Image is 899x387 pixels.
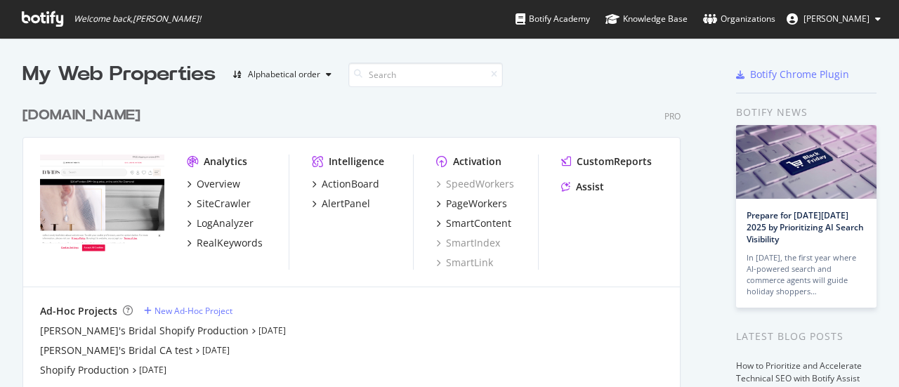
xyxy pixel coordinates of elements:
[576,180,604,194] div: Assist
[258,324,286,336] a: [DATE]
[187,177,240,191] a: Overview
[197,236,263,250] div: RealKeywords
[40,155,164,254] img: davidsbridal.com
[322,197,370,211] div: AlertPanel
[202,344,230,356] a: [DATE]
[803,13,870,25] span: Brahma Darapaneni
[436,197,507,211] a: PageWorkers
[605,12,688,26] div: Knowledge Base
[736,329,877,344] div: Latest Blog Posts
[329,155,384,169] div: Intelligence
[74,13,201,25] span: Welcome back, [PERSON_NAME] !
[187,197,251,211] a: SiteCrawler
[187,216,254,230] a: LogAnalyzer
[22,60,216,88] div: My Web Properties
[446,216,511,230] div: SmartContent
[40,324,249,338] a: [PERSON_NAME]'s Bridal Shopify Production
[446,197,507,211] div: PageWorkers
[22,105,146,126] a: [DOMAIN_NAME]
[40,304,117,318] div: Ad-Hoc Projects
[436,177,514,191] a: SpeedWorkers
[736,67,849,81] a: Botify Chrome Plugin
[775,8,892,30] button: [PERSON_NAME]
[736,125,877,199] img: Prepare for Black Friday 2025 by Prioritizing AI Search Visibility
[453,155,501,169] div: Activation
[187,236,263,250] a: RealKeywords
[747,252,866,297] div: In [DATE], the first year where AI-powered search and commerce agents will guide holiday shoppers…
[664,110,681,122] div: Pro
[248,70,320,79] div: Alphabetical order
[747,209,864,245] a: Prepare for [DATE][DATE] 2025 by Prioritizing AI Search Visibility
[155,305,232,317] div: New Ad-Hoc Project
[204,155,247,169] div: Analytics
[348,63,503,87] input: Search
[312,197,370,211] a: AlertPanel
[144,305,232,317] a: New Ad-Hoc Project
[561,180,604,194] a: Assist
[736,360,862,384] a: How to Prioritize and Accelerate Technical SEO with Botify Assist
[197,197,251,211] div: SiteCrawler
[736,105,877,120] div: Botify news
[436,256,493,270] a: SmartLink
[227,63,337,86] button: Alphabetical order
[197,216,254,230] div: LogAnalyzer
[436,236,500,250] a: SmartIndex
[312,177,379,191] a: ActionBoard
[516,12,590,26] div: Botify Academy
[322,177,379,191] div: ActionBoard
[197,177,240,191] div: Overview
[139,364,166,376] a: [DATE]
[703,12,775,26] div: Organizations
[40,363,129,377] a: Shopify Production
[750,67,849,81] div: Botify Chrome Plugin
[40,343,192,358] a: [PERSON_NAME]'s Bridal CA test
[436,216,511,230] a: SmartContent
[22,105,140,126] div: [DOMAIN_NAME]
[577,155,652,169] div: CustomReports
[561,155,652,169] a: CustomReports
